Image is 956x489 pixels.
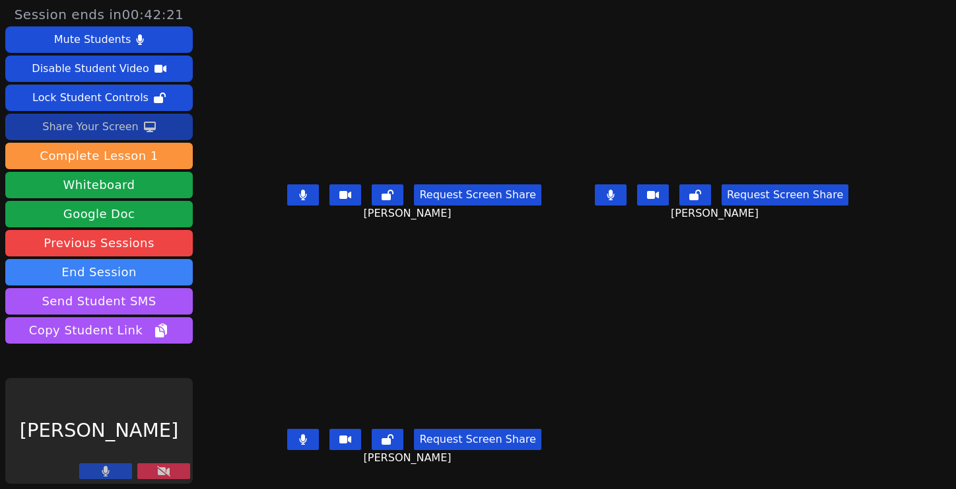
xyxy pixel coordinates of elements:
time: 00:42:21 [122,7,184,22]
div: Disable Student Video [32,58,149,79]
button: Copy Student Link [5,317,193,344]
button: Request Screen Share [414,184,541,206]
div: Lock Student Controls [32,87,149,108]
a: Google Doc [5,201,193,227]
button: Mute Students [5,26,193,53]
span: Session ends in [15,5,184,24]
button: Share Your Screen [5,114,193,140]
div: [PERSON_NAME] [5,378,193,484]
button: Request Screen Share [722,184,848,206]
button: Send Student SMS [5,288,193,315]
button: Lock Student Controls [5,85,193,111]
span: Copy Student Link [29,321,169,340]
button: Disable Student Video [5,56,193,82]
button: Complete Lesson 1 [5,143,193,169]
a: Previous Sessions [5,230,193,256]
button: Whiteboard [5,172,193,198]
span: [PERSON_NAME] [671,206,762,221]
span: [PERSON_NAME] [364,206,455,221]
button: End Session [5,259,193,285]
span: [PERSON_NAME] [364,450,455,466]
div: Mute Students [54,29,131,50]
div: Share Your Screen [42,116,139,137]
button: Request Screen Share [414,429,541,450]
